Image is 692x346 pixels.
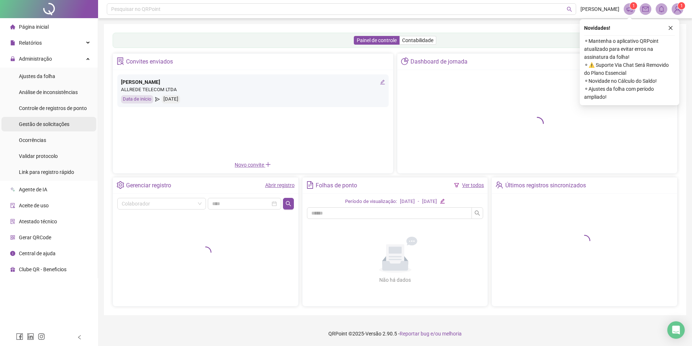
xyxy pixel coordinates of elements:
span: send [155,95,160,103]
div: - [418,198,419,205]
img: 82424 [672,4,683,15]
span: notification [626,6,633,12]
span: ⚬ ⚠️ Suporte Via Chat Será Removido do Plano Essencial [584,61,675,77]
div: [DATE] [422,198,437,205]
span: loading [577,233,592,248]
span: search [474,210,480,216]
sup: 1 [630,2,637,9]
span: Validar protocolo [19,153,58,159]
span: Painel de controle [357,37,397,43]
span: filter [454,183,459,188]
sup: Atualize o seu contato no menu Meus Dados [678,2,685,9]
div: [DATE] [400,198,415,205]
span: mail [642,6,649,12]
span: Reportar bug e/ou melhoria [400,331,462,337]
div: Data de início [121,95,153,103]
span: Contabilidade [402,37,433,43]
span: Atestado técnico [19,219,57,224]
span: setting [117,181,124,189]
span: plus [265,162,271,167]
span: Gestão de solicitações [19,121,69,127]
span: ⚬ Mantenha o aplicativo QRPoint atualizado para evitar erros na assinatura da folha! [584,37,675,61]
span: home [10,24,15,29]
span: search [567,7,572,12]
span: Relatórios [19,40,42,46]
span: 1 [680,3,683,8]
span: edit [440,199,445,203]
span: linkedin [27,333,34,340]
span: audit [10,203,15,208]
span: Agente de IA [19,187,47,192]
div: Open Intercom Messenger [667,321,685,339]
span: gift [10,267,15,272]
span: close [668,25,673,30]
span: Ocorrências [19,137,46,143]
span: qrcode [10,235,15,240]
div: Gerenciar registro [126,179,171,192]
div: Dashboard de jornada [410,56,468,68]
div: [DATE] [162,95,180,103]
span: lock [10,56,15,61]
span: Link para registro rápido [19,169,74,175]
span: team [495,181,503,189]
span: Versão [365,331,381,337]
span: 1 [632,3,635,8]
span: solution [117,57,124,65]
span: Página inicial [19,24,49,30]
span: Clube QR - Beneficios [19,266,66,272]
span: Aceite de uso [19,203,49,208]
span: facebook [16,333,23,340]
div: Período de visualização: [345,198,397,205]
a: Ver todos [462,182,484,188]
span: left [77,335,82,340]
div: [PERSON_NAME] [121,78,385,86]
span: search [286,201,291,207]
span: Ajustes da folha [19,73,55,79]
span: Análise de inconsistências [19,89,78,95]
a: Abrir registro [265,182,295,188]
span: ⚬ Novidade no Cálculo do Saldo! [584,77,675,85]
span: info-circle [10,251,15,256]
span: instagram [38,333,45,340]
div: ALLREDE TELECOM LTDA [121,86,385,94]
span: Central de ajuda [19,251,56,256]
span: Novidades ! [584,24,610,32]
span: Administração [19,56,52,62]
span: Gerar QRCode [19,235,51,240]
span: loading [198,245,213,260]
span: ⚬ Ajustes da folha com período ampliado! [584,85,675,101]
span: bell [658,6,665,12]
span: file [10,40,15,45]
span: edit [380,80,385,85]
span: [PERSON_NAME] [580,5,619,13]
span: Novo convite [235,162,271,168]
div: Folhas de ponto [316,179,357,192]
span: loading [529,115,545,131]
span: file-text [306,181,314,189]
div: Últimos registros sincronizados [505,179,586,192]
span: solution [10,219,15,224]
span: pie-chart [401,57,409,65]
span: Controle de registros de ponto [19,105,87,111]
div: Não há dados [362,276,429,284]
div: Convites enviados [126,56,173,68]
